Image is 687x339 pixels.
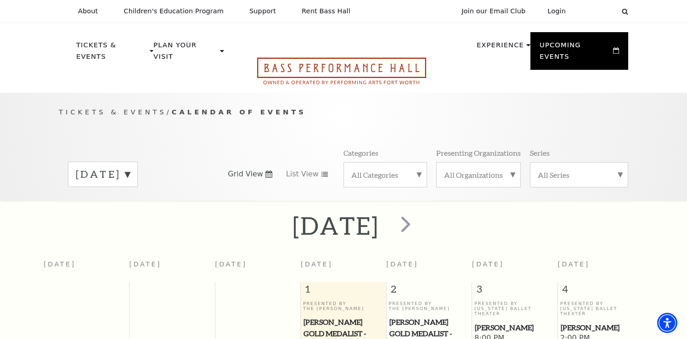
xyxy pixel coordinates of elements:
th: [DATE] [44,255,130,282]
button: next [388,209,422,242]
div: Accessibility Menu [657,313,677,333]
span: [PERSON_NAME] [561,322,641,333]
p: Categories [343,148,378,158]
p: Plan Your Visit [153,40,218,68]
p: About [78,7,98,15]
span: 4 [558,282,643,300]
span: Grid View [228,169,263,179]
span: [DATE] [557,260,590,268]
p: Presented By [US_STATE] Ballet Theater [474,301,555,316]
p: Presenting Organizations [436,148,521,158]
label: All Series [538,170,620,180]
th: [DATE] [130,255,215,282]
span: Calendar of Events [172,108,306,116]
p: Children's Education Program [124,7,224,15]
p: Presented By [US_STATE] Ballet Theater [560,301,642,316]
p: / [59,107,628,118]
p: Upcoming Events [540,40,611,68]
span: [DATE] [386,260,418,268]
span: [DATE] [472,260,504,268]
th: [DATE] [215,255,301,282]
p: Rent Bass Hall [302,7,350,15]
h2: [DATE] [293,211,379,240]
p: Presented By The [PERSON_NAME] [389,301,470,311]
span: 3 [472,282,557,300]
label: All Organizations [444,170,513,180]
span: [PERSON_NAME] [475,322,555,333]
label: All Categories [351,170,419,180]
a: Open this option [224,57,459,93]
span: 2 [387,282,472,300]
p: Series [530,148,550,158]
p: Support [249,7,276,15]
p: Tickets & Events [76,40,147,68]
span: [DATE] [301,260,333,268]
p: Presented By The [PERSON_NAME] [303,301,384,311]
p: Experience [477,40,524,56]
label: [DATE] [76,167,130,181]
select: Select: [580,7,613,16]
span: List View [286,169,319,179]
span: Tickets & Events [59,108,167,116]
span: 1 [301,282,386,300]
